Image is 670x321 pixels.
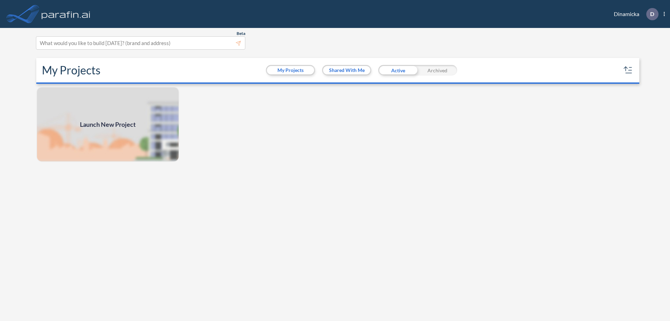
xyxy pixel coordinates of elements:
[36,87,179,162] a: Launch New Project
[40,7,92,21] img: logo
[42,64,100,77] h2: My Projects
[36,87,179,162] img: add
[623,65,634,76] button: sort
[603,8,665,20] div: Dinamicka
[378,65,418,75] div: Active
[323,66,370,74] button: Shared With Me
[80,120,136,129] span: Launch New Project
[267,66,314,74] button: My Projects
[237,31,245,36] span: Beta
[650,11,654,17] p: D
[418,65,457,75] div: Archived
